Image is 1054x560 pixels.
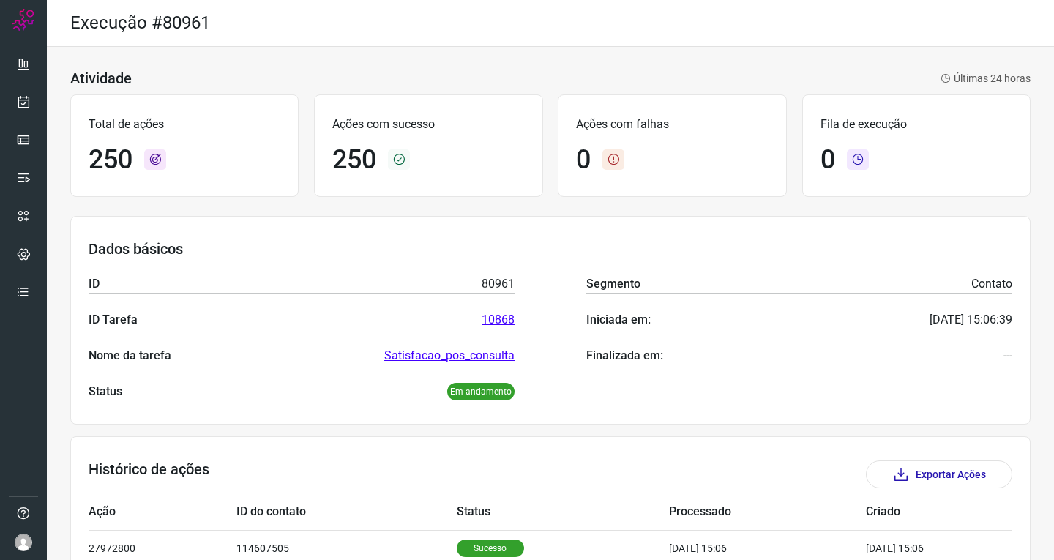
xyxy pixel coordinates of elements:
[866,460,1012,488] button: Exportar Ações
[89,144,132,176] h1: 250
[384,347,515,365] a: Satisfacao_pos_consulta
[89,275,100,293] p: ID
[1003,347,1012,365] p: ---
[576,116,768,133] p: Ações com falhas
[236,494,456,530] td: ID do contato
[457,540,524,557] p: Sucesso
[821,144,835,176] h1: 0
[70,70,132,87] h3: Atividade
[930,311,1012,329] p: [DATE] 15:06:39
[89,494,236,530] td: Ação
[586,347,663,365] p: Finalizada em:
[89,460,209,488] h3: Histórico de ações
[447,383,515,400] p: Em andamento
[457,494,670,530] td: Status
[482,275,515,293] p: 80961
[586,311,651,329] p: Iniciada em:
[941,71,1031,86] p: Últimas 24 horas
[89,347,171,365] p: Nome da tarefa
[971,275,1012,293] p: Contato
[12,9,34,31] img: Logo
[89,311,138,329] p: ID Tarefa
[482,311,515,329] a: 10868
[89,383,122,400] p: Status
[576,144,591,176] h1: 0
[586,275,640,293] p: Segmento
[89,116,280,133] p: Total de ações
[821,116,1012,133] p: Fila de execução
[866,494,968,530] td: Criado
[89,240,1012,258] h3: Dados básicos
[669,494,866,530] td: Processado
[332,144,376,176] h1: 250
[332,116,524,133] p: Ações com sucesso
[70,12,210,34] h2: Execução #80961
[15,534,32,551] img: avatar-user-boy.jpg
